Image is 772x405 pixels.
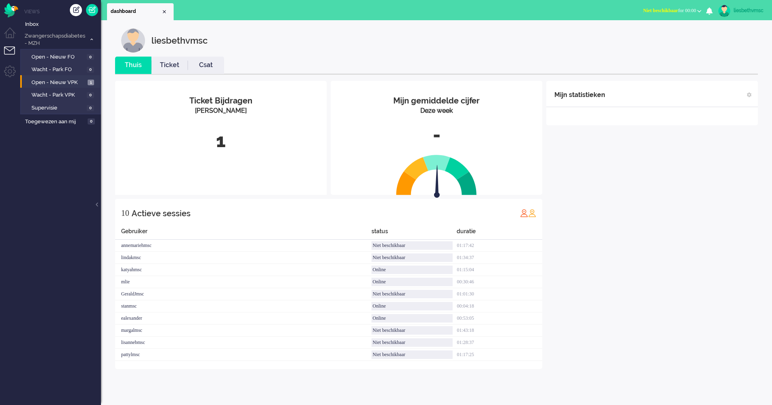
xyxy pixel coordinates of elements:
div: 1 [121,128,321,154]
span: Wacht - Park VPK [31,91,85,99]
a: Ticket [151,61,188,70]
img: avatar [718,5,730,17]
div: 01:43:18 [457,325,542,337]
img: arrow.svg [420,165,454,200]
a: Quick Ticket [86,4,98,16]
div: Niet beschikbaar [371,241,453,250]
div: 00:53:05 [457,312,542,325]
span: Supervisie [31,104,85,112]
div: lisannebmsc [115,337,371,349]
div: katyahmsc [115,264,371,276]
a: Wacht - Park VPK 0 [23,90,100,99]
div: Creëer ticket [70,4,82,16]
div: Niet beschikbaar [371,290,453,298]
li: Niet beschikbaarfor 00:00 [638,2,706,20]
div: 01:17:25 [457,349,542,361]
div: lindakmsc [115,252,371,264]
span: 0 [88,118,95,124]
li: Dashboard [107,3,174,20]
span: Zwangerschapsdiabetes - MZH [23,32,86,47]
a: Open - Nieuw VPK 1 [23,78,100,86]
li: Tickets menu [4,46,22,65]
div: Close tab [161,8,168,15]
a: Toegewezen aan mij 0 [23,117,101,126]
span: Open - Nieuw FO [31,53,85,61]
span: 0 [87,105,94,111]
div: liesbethvmsc [151,28,208,53]
div: 01:34:37 [457,252,542,264]
div: Niet beschikbaar [371,253,453,262]
div: 00:04:18 [457,300,542,312]
div: liesbethvmsc [734,6,764,15]
div: Online [371,278,453,286]
div: Online [371,266,453,274]
li: Dashboard menu [4,27,22,46]
a: Wacht - Park FO 0 [23,65,100,74]
span: Inbox [25,21,101,28]
div: margalmsc [115,325,371,337]
span: dashboard [111,8,161,15]
a: Csat [188,61,224,70]
div: pattylmsc [115,349,371,361]
img: customer.svg [121,28,145,53]
div: Niet beschikbaar [371,350,453,359]
img: profile_red.svg [520,209,528,217]
div: duratie [457,227,542,240]
span: Open - Nieuw VPK [31,79,86,86]
div: Online [371,314,453,323]
div: Mijn gemiddelde cijfer [337,95,536,107]
span: Niet beschikbaar [643,8,678,13]
span: Toegewezen aan mij [25,118,85,126]
a: Open - Nieuw FO 0 [23,52,100,61]
div: Mijn statistieken [554,87,605,103]
span: 0 [87,92,94,98]
span: 0 [87,54,94,60]
div: - [337,122,536,148]
img: semi_circle.svg [396,154,477,195]
div: Gebruiker [115,227,371,240]
div: 01:01:30 [457,288,542,300]
div: ealexander [115,312,371,325]
div: Deze week [337,106,536,116]
a: Thuis [115,61,151,70]
li: Admin menu [4,65,22,84]
div: [PERSON_NAME] [121,106,321,116]
div: Niet beschikbaar [371,326,453,335]
a: Inbox [23,19,101,28]
div: 01:17:42 [457,240,542,252]
img: flow_omnibird.svg [4,3,18,17]
div: Niet beschikbaar [371,338,453,347]
li: Ticket [151,57,188,74]
div: Actieve sessies [132,205,191,221]
a: Supervisie 0 [23,103,100,112]
div: 01:15:04 [457,264,542,276]
a: liesbethvmsc [717,5,764,17]
span: for 00:00 [643,8,696,13]
div: GeraldJmsc [115,288,371,300]
li: Views [24,8,101,15]
div: mlie [115,276,371,288]
img: profile_orange.svg [528,209,536,217]
div: 00:30:46 [457,276,542,288]
button: Niet beschikbaarfor 00:00 [638,5,706,17]
div: stanmsc [115,300,371,312]
span: Wacht - Park FO [31,66,85,74]
div: status [371,227,457,240]
div: Ticket Bijdragen [121,95,321,107]
div: annemariehmsc [115,240,371,252]
div: 10 [121,205,129,221]
span: 1 [88,80,94,86]
div: Online [371,302,453,310]
span: 0 [87,67,94,73]
div: 01:28:37 [457,337,542,349]
a: Omnidesk [4,5,18,11]
li: Csat [188,57,224,74]
li: Thuis [115,57,151,74]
